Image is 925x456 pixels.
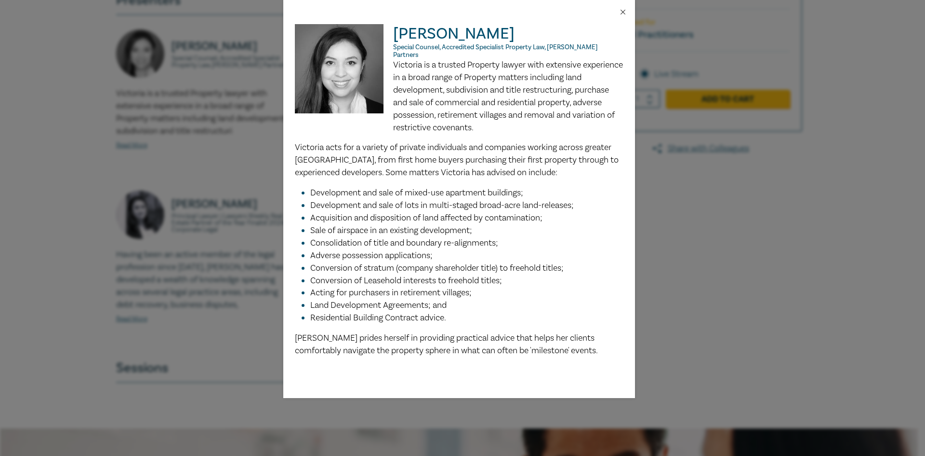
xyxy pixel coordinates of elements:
span: Conversion of stratum (company shareholder title) to freehold titles; [310,263,564,274]
span: Victoria is a trusted Property lawyer with extensive experience in a broad range of Property matt... [393,59,623,133]
span: Consolidation of title and boundary re-alignments; [310,237,498,249]
span: Adverse possession applications; [310,250,433,261]
span: Residential Building Contract advice. [310,312,446,323]
span: Acquisition and disposition of land affected by contamination; [310,212,542,223]
span: Development and sale of mixed-use apartment buildings; [310,187,523,198]
span: Conversion of Leasehold interests to freehold titles; [310,275,502,286]
button: Close [619,8,627,16]
span: Special Counsel, Accredited Specialist Property Law, [PERSON_NAME] Partners [393,43,598,59]
span: Land Development Agreements; and [310,300,447,311]
span: Victoria acts for a variety of private individuals and companies working across greater [GEOGRAPH... [295,142,619,178]
h2: [PERSON_NAME] [295,24,623,59]
img: Victoria Agahi [295,24,394,123]
span: Acting for purchasers in retirement villages; [310,287,472,298]
span: Sale of airspace in an existing development; [310,225,472,236]
span: Development and sale of lots in multi-staged broad-acre land-releases; [310,200,574,211]
span: [PERSON_NAME] prides herself in providing practical advice that helps her clients comfortably nav... [295,332,598,356]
